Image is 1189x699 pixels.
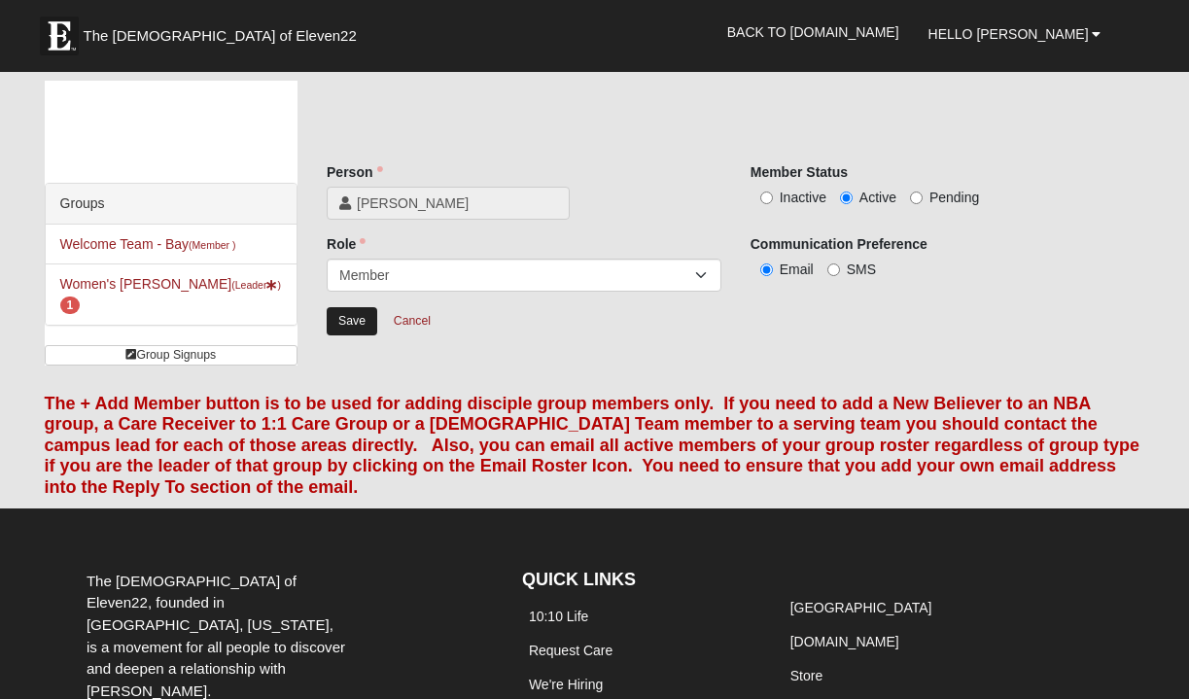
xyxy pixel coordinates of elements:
[790,600,932,615] a: [GEOGRAPHIC_DATA]
[914,10,1116,58] a: Hello [PERSON_NAME]
[84,26,357,46] span: The [DEMOGRAPHIC_DATA] of Eleven22
[381,306,443,336] a: Cancel
[840,192,853,204] input: Active
[751,162,848,182] label: Member Status
[45,394,1139,497] font: The + Add Member button is to be used for adding disciple group members only. If you need to add ...
[827,263,840,276] input: SMS
[45,345,297,366] a: Group Signups
[522,570,754,591] h4: QUICK LINKS
[327,162,382,182] label: Person
[529,643,612,658] a: Request Care
[60,276,281,312] a: Women's [PERSON_NAME](Leader) 1
[847,262,876,277] span: SMS
[780,190,826,205] span: Inactive
[910,192,923,204] input: Pending
[529,609,589,624] a: 10:10 Life
[790,634,899,649] a: [DOMAIN_NAME]
[760,263,773,276] input: Email
[327,307,377,335] input: Alt+s
[859,190,896,205] span: Active
[751,234,927,254] label: Communication Preference
[60,236,236,252] a: Welcome Team - Bay(Member )
[30,7,419,55] a: The [DEMOGRAPHIC_DATA] of Eleven22
[231,279,281,291] small: (Leader )
[760,192,773,204] input: Inactive
[713,8,914,56] a: Back to [DOMAIN_NAME]
[46,184,297,225] div: Groups
[40,17,79,55] img: Eleven22 logo
[929,190,979,205] span: Pending
[928,26,1089,42] span: Hello [PERSON_NAME]
[357,193,557,213] span: [PERSON_NAME]
[60,297,81,314] span: number of pending members
[780,262,814,277] span: Email
[327,234,366,254] label: Role
[189,239,235,251] small: (Member )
